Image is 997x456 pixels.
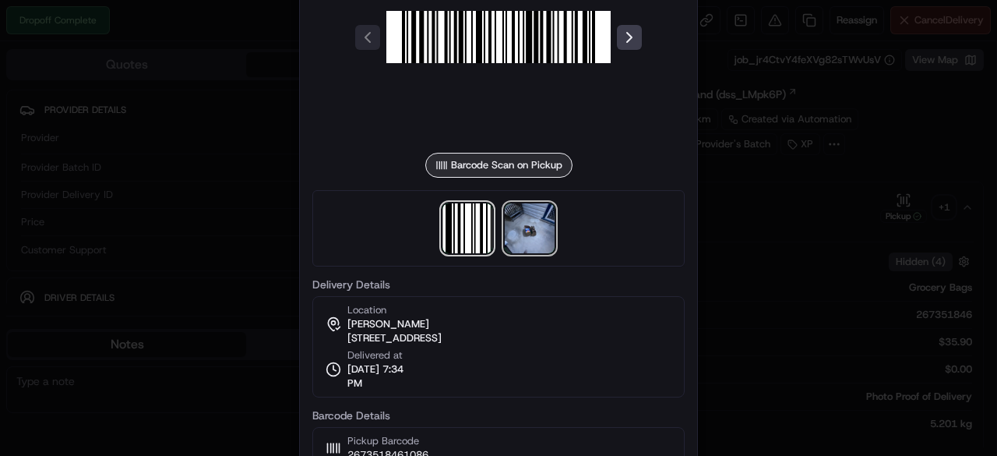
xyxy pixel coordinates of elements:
[442,203,492,253] img: barcode_scan_on_pickup image
[347,362,419,391] span: [DATE] 7:34 PM
[347,317,429,331] span: [PERSON_NAME]
[312,410,685,421] label: Barcode Details
[347,303,386,317] span: Location
[347,434,428,448] span: Pickup Barcode
[347,331,442,345] span: [STREET_ADDRESS]
[505,203,555,253] img: photo_proof_of_delivery image
[312,279,685,290] label: Delivery Details
[347,348,419,362] span: Delivered at
[425,153,572,178] div: Barcode Scan on Pickup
